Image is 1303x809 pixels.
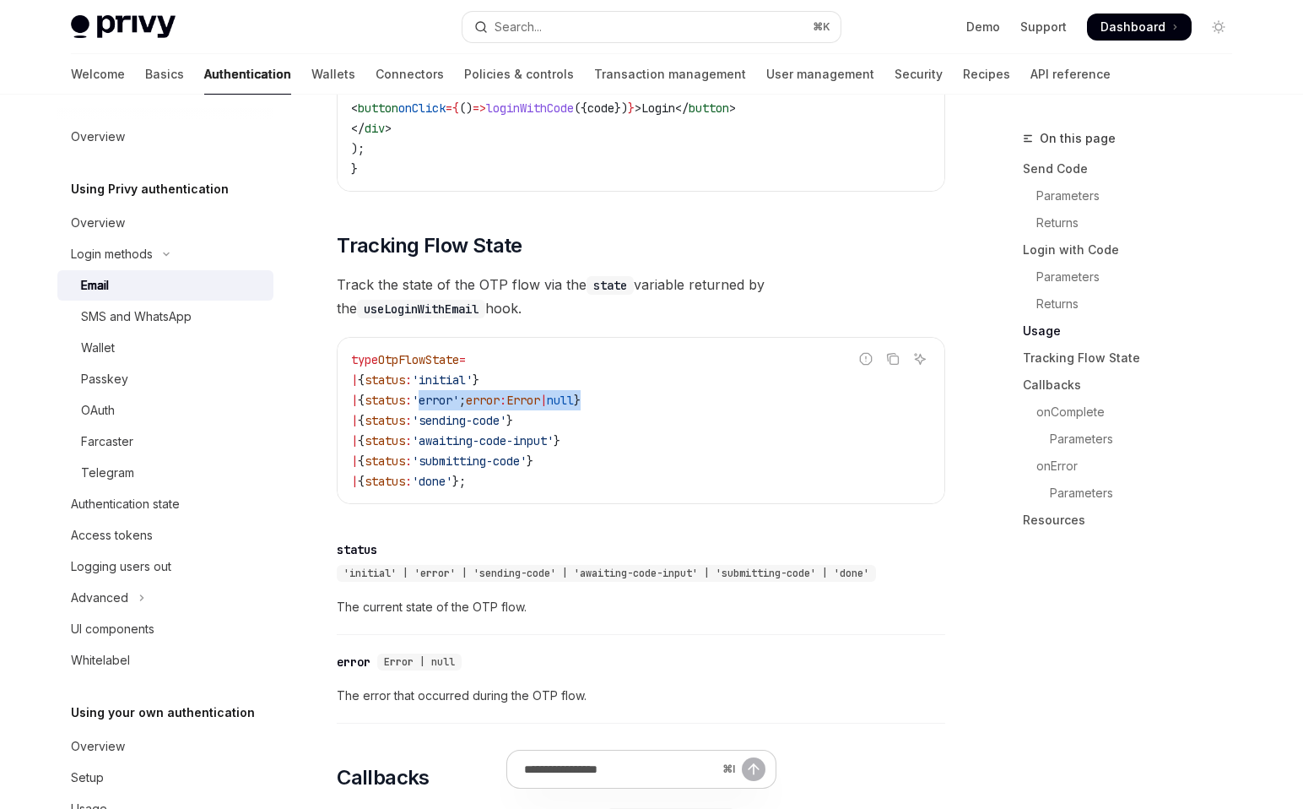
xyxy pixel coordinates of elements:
[365,393,405,408] span: status
[365,474,405,489] span: status
[1023,426,1246,453] a: Parameters
[1040,128,1116,149] span: On this page
[57,614,273,644] a: UI components
[378,352,459,367] span: OtpFlowState
[351,352,378,367] span: type
[412,453,527,469] span: 'submitting-code'
[57,333,273,363] a: Wallet
[405,413,412,428] span: :
[614,100,628,116] span: })
[71,54,125,95] a: Welcome
[57,122,273,152] a: Overview
[351,474,358,489] span: |
[57,763,273,793] a: Setup
[351,141,365,156] span: );
[57,520,273,551] a: Access tokens
[675,100,689,116] span: </
[412,372,473,388] span: 'initial'
[337,654,370,671] div: error
[204,54,291,95] a: Authentication
[365,453,405,469] span: status
[376,54,444,95] a: Connectors
[909,348,931,370] button: Ask AI
[495,17,542,37] div: Search...
[412,413,506,428] span: 'sending-code'
[574,393,581,408] span: }
[766,54,874,95] a: User management
[412,433,554,448] span: 'awaiting-code-input'
[1020,19,1067,35] a: Support
[813,20,830,34] span: ⌘ K
[540,393,547,408] span: |
[57,301,273,332] a: SMS and WhatsApp
[635,100,641,116] span: >
[464,54,574,95] a: Policies & controls
[452,474,466,489] span: };
[71,525,153,546] div: Access tokens
[412,393,459,408] span: 'error'
[358,393,365,408] span: {
[554,433,560,448] span: }
[145,54,184,95] a: Basics
[1087,14,1192,41] a: Dashboard
[57,270,273,301] a: Email
[1100,19,1165,35] span: Dashboard
[337,541,377,558] div: status
[343,567,869,580] span: 'initial' | 'error' | 'sending-code' | 'awaiting-code-input' | 'submitting-code' | 'done'
[574,100,587,116] span: ({
[1023,345,1246,372] a: Tracking Flow State
[459,352,466,367] span: =
[1023,155,1246,182] a: Send Code
[1023,318,1246,345] a: Usage
[365,413,405,428] span: status
[57,395,273,426] a: OAuth
[337,597,945,617] span: The current state of the OTP flow.
[71,588,128,608] div: Advanced
[351,161,358,176] span: }
[742,757,765,781] button: Send message
[527,453,533,469] span: }
[57,551,273,582] a: Logging users out
[358,474,365,489] span: {
[71,703,255,723] h5: Using your own authentication
[71,736,125,757] div: Overview
[587,100,614,116] span: code
[506,413,513,428] span: }
[384,655,455,669] span: Error | null
[405,453,412,469] span: :
[358,453,365,469] span: {
[1205,14,1232,41] button: Toggle dark mode
[365,372,405,388] span: status
[1023,290,1246,318] a: Returns
[405,393,412,408] span: :
[358,413,365,428] span: {
[1023,263,1246,290] a: Parameters
[405,433,412,448] span: :
[71,213,125,233] div: Overview
[594,54,746,95] a: Transaction management
[71,15,176,39] img: light logo
[71,494,180,514] div: Authentication state
[81,400,115,421] div: OAuth
[71,557,171,577] div: Logging users out
[473,372,479,388] span: }
[641,100,675,116] span: Login
[351,372,358,388] span: |
[1023,480,1246,507] a: Parameters
[81,369,128,389] div: Passkey
[337,686,945,706] span: The error that occurred during the OTP flow.
[365,121,385,136] span: div
[57,489,273,519] a: Authentication state
[358,100,398,116] span: button
[628,100,635,116] span: }
[587,276,634,295] code: state
[81,432,133,452] div: Farcaster
[405,372,412,388] span: :
[71,179,229,199] h5: Using Privy authentication
[1023,507,1246,534] a: Resources
[351,393,358,408] span: |
[524,751,716,788] input: Ask a question...
[405,474,412,489] span: :
[57,364,273,394] a: Passkey
[966,19,1000,35] a: Demo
